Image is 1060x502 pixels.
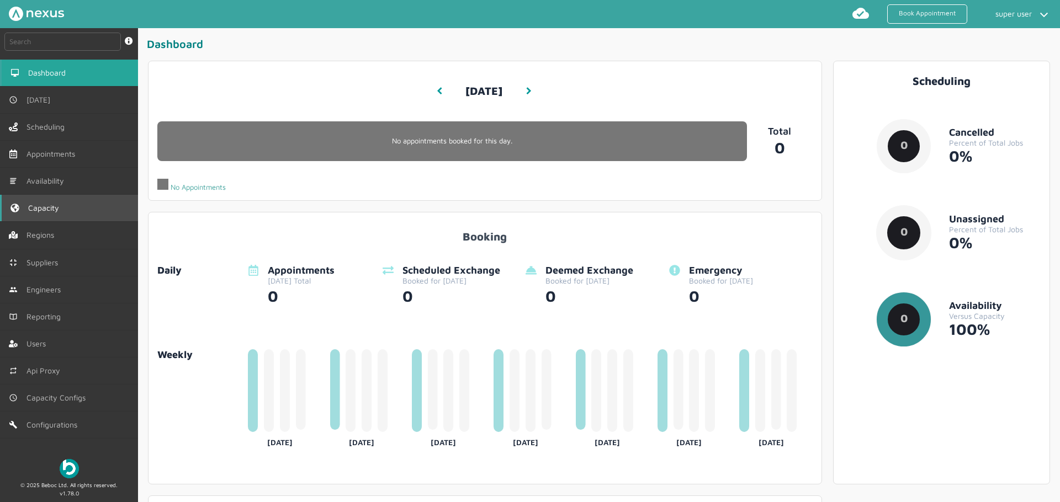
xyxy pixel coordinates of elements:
[26,95,55,104] span: [DATE]
[842,74,1041,87] div: Scheduling
[9,177,18,185] img: md-list.svg
[9,285,18,294] img: md-people.svg
[157,221,813,243] div: Booking
[26,339,50,348] span: Users
[402,265,500,276] div: Scheduled Exchange
[26,420,82,429] span: Configurations
[402,285,500,305] div: 0
[157,179,226,191] div: No Appointments
[842,205,1041,278] a: 0UnassignedPercent of Total Jobs0%
[494,434,557,447] div: [DATE]
[60,459,79,478] img: Beboc Logo
[26,258,62,267] span: Suppliers
[26,366,65,375] span: Api Proxy
[248,434,311,447] div: [DATE]
[402,276,500,285] div: Booked for [DATE]
[10,204,19,212] img: capacity-left-menu.svg
[949,127,1041,138] div: Cancelled
[576,434,639,447] div: [DATE]
[26,122,69,131] span: Scheduling
[949,300,1041,312] div: Availability
[9,7,64,21] img: Nexus
[949,321,1041,338] div: 100%
[26,177,68,185] span: Availability
[26,149,79,158] span: Appointments
[268,265,335,276] div: Appointments
[887,4,967,24] a: Book Appointment
[545,265,633,276] div: Deemed Exchange
[949,312,1041,321] div: Versus Capacity
[157,137,747,145] p: No appointments booked for this day.
[9,420,18,429] img: md-build.svg
[26,393,90,402] span: Capacity Configs
[747,137,813,157] a: 0
[26,285,65,294] span: Engineers
[658,434,721,447] div: [DATE]
[9,393,18,402] img: md-time.svg
[26,312,65,321] span: Reporting
[689,285,753,305] div: 0
[157,349,239,361] a: Weekly
[28,68,70,77] span: Dashboard
[747,126,813,137] p: Total
[900,312,908,324] text: 0
[949,225,1041,234] div: Percent of Total Jobs
[842,119,1041,191] a: 0CancelledPercent of Total Jobs0%
[28,204,63,212] span: Capacity
[268,285,335,305] div: 0
[10,68,19,77] img: md-desktop.svg
[900,138,908,151] text: 0
[949,147,1041,165] div: 0%
[26,231,59,239] span: Regions
[9,312,18,321] img: md-book.svg
[949,213,1041,225] div: Unassigned
[9,258,18,267] img: md-contract.svg
[9,95,18,104] img: md-time.svg
[147,37,1056,55] div: Dashboard
[9,231,18,239] img: regions.left-menu.svg
[412,434,475,447] div: [DATE]
[9,122,18,131] img: scheduling-left-menu.svg
[268,276,335,285] div: [DATE] Total
[739,434,803,447] div: [DATE]
[545,276,633,285] div: Booked for [DATE]
[465,76,502,106] h3: [DATE]
[852,4,870,22] img: md-cloud-done.svg
[157,265,239,276] div: Daily
[9,366,18,375] img: md-repeat.svg
[949,138,1041,147] div: Percent of Total Jobs
[9,339,18,348] img: user-left-menu.svg
[949,234,1041,252] div: 0%
[4,33,121,51] input: Search by: Ref, PostCode, MPAN, MPRN, Account, Customer
[689,265,753,276] div: Emergency
[689,276,753,285] div: Booked for [DATE]
[330,434,394,447] div: [DATE]
[900,225,908,238] text: 0
[9,149,18,158] img: appointments-left-menu.svg
[545,285,633,305] div: 0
